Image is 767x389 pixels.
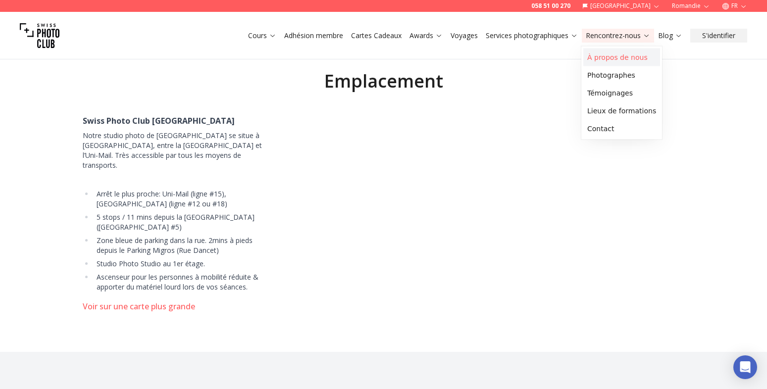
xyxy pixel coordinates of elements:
[531,2,570,10] a: 058 51 00 270
[583,102,660,120] a: Lieux de formations
[658,31,682,41] a: Blog
[83,115,273,127] div: Swiss Photo Club [GEOGRAPHIC_DATA]
[94,212,272,232] li: 5 stops / 11 mins depuis la [GEOGRAPHIC_DATA] ([GEOGRAPHIC_DATA] #5)
[582,29,654,43] button: Rencontrez-nous
[406,29,447,43] button: Awards
[486,31,578,41] a: Services photographiques
[94,236,272,255] li: Zone bleue de parking dans la rue. 2mins à pieds depuis le Parking Migros (Rue Dancet)
[583,84,660,102] a: Témoignages
[583,66,660,84] a: Photographes
[324,71,443,91] h2: Emplacement
[347,29,406,43] button: Cartes Cadeaux
[583,49,660,66] a: À propos de nous
[586,31,650,41] a: Rencontrez-nous
[244,29,280,43] button: Cours
[447,29,482,43] button: Voyages
[94,259,272,269] li: Studio Photo Studio au 1er étage.
[248,31,276,41] a: Cours
[583,120,660,138] a: Contact
[94,189,272,209] li: Arrêt le plus proche: Uni-Mail (ligne #15), [GEOGRAPHIC_DATA] (ligne #12 ou #18)
[654,29,686,43] button: Blog
[83,131,273,180] div: Notre studio photo de [GEOGRAPHIC_DATA] se situe à [GEOGRAPHIC_DATA], entre la [GEOGRAPHIC_DATA] ...
[409,31,443,41] a: Awards
[482,29,582,43] button: Services photographiques
[94,272,272,292] li: Ascenseur pour les personnes à mobilité réduite & apporter du matériel lourd lors de vos séances.
[733,355,757,379] div: Open Intercom Messenger
[690,29,747,43] button: S'identifier
[83,301,195,312] a: Voir sur une carte plus grande
[280,29,347,43] button: Adhésion membre
[351,31,402,41] a: Cartes Cadeaux
[20,16,59,55] img: Swiss photo club
[451,31,478,41] a: Voyages
[284,31,343,41] a: Adhésion membre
